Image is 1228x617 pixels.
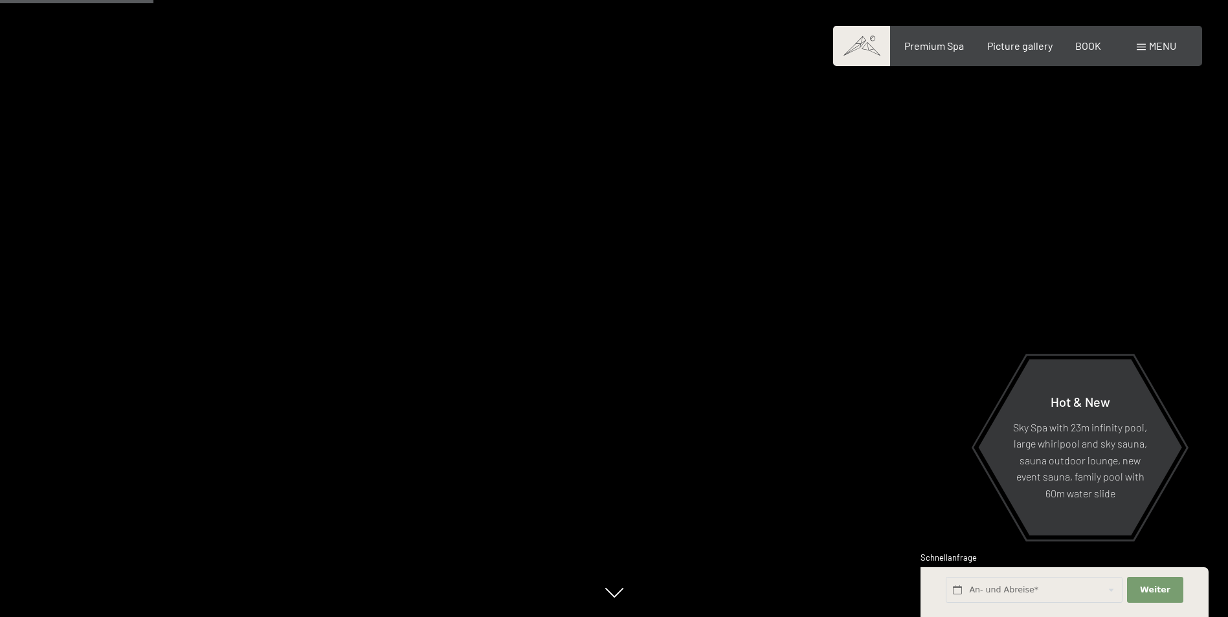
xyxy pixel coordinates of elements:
[904,39,964,52] a: Premium Spa
[987,39,1053,52] a: Picture gallery
[1010,418,1150,501] p: Sky Spa with 23m infinity pool, large whirlpool and sky sauna, sauna outdoor lounge, new event sa...
[977,358,1183,536] a: Hot & New Sky Spa with 23m infinity pool, large whirlpool and sky sauna, sauna outdoor lounge, ne...
[1149,39,1176,52] span: Menu
[1140,584,1170,596] span: Weiter
[921,552,977,563] span: Schnellanfrage
[1075,39,1101,52] a: BOOK
[1127,577,1183,603] button: Weiter
[1051,393,1110,409] span: Hot & New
